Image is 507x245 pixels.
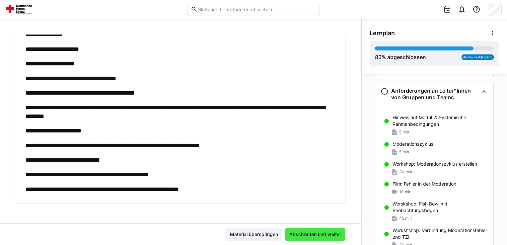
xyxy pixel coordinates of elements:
p: Workshshop: Verbindung Moderationsfehler und TZI [393,227,488,240]
p: Moderationszyklus [393,141,433,147]
span: Abschließen und weiter [288,231,342,238]
p: Hinweis auf Modul 2: Systemische Rahmenbedingungen [393,114,488,127]
p: Worskshop: Fish Bowl mit Beobachtungsbogen [393,201,488,214]
span: Material überspringen [229,231,279,238]
span: 10 min [399,189,411,195]
span: 5 min [399,129,409,135]
h3: Anforderungen an Leiter*Innen von Gruppen und Teams [391,87,479,101]
p: Film: Fehler in der Moderation [393,181,456,187]
span: 5 min [399,149,409,155]
p: Workshop: Moderationszyklus erstellen [393,161,477,167]
input: Skills und Lernpfade durchsuchen… [197,6,316,12]
div: % abgeschlossen [375,53,426,61]
span: 4h 5m verbleibend [463,55,492,59]
span: Lernplan [370,30,395,37]
span: 45 min [399,216,412,221]
button: Material überspringen [226,228,282,241]
button: Abschließen und weiter [285,228,345,241]
span: 30 min [399,169,412,175]
span: 83 [375,54,382,60]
